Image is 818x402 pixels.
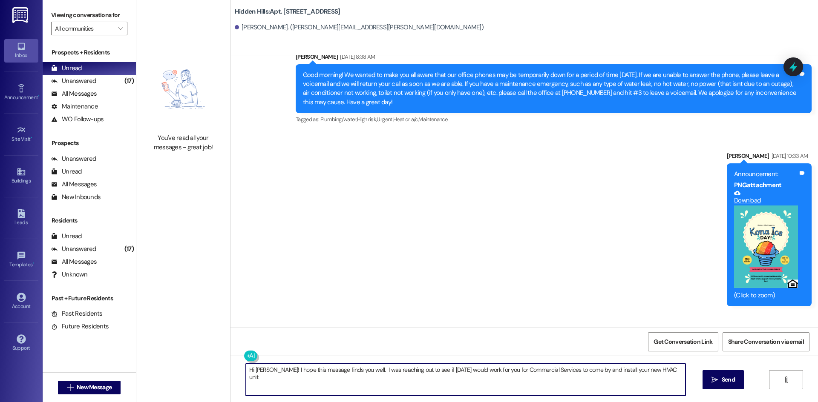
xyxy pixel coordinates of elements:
span: Urgent , [377,116,393,123]
button: Send [703,370,744,389]
button: Zoom image [734,205,798,288]
span: • [33,260,34,266]
a: Inbox [4,39,38,62]
a: Leads [4,206,38,229]
div: [PERSON_NAME] [296,52,812,64]
span: Heat or a/c , [393,116,418,123]
span: Send [722,375,735,384]
a: Templates • [4,248,38,271]
input: All communities [55,22,114,35]
a: Download [734,190,798,205]
b: Hidden Hills: Apt. [STREET_ADDRESS] [235,7,340,16]
textarea: Hi [PERSON_NAME]! I hope this message finds you well. I was reaching out to see if [DATE] would w... [246,364,686,396]
span: • [38,93,39,99]
div: Unknown [51,270,87,279]
div: All Messages [51,89,97,98]
div: (17) [122,242,136,256]
div: Unanswered [51,245,96,254]
b: PNG attachment [734,181,781,189]
i:  [783,376,789,383]
i:  [118,25,123,32]
i:  [67,384,73,391]
div: (Click to zoom) [734,291,798,300]
div: Announcement: [734,170,798,179]
label: Viewing conversations for [51,9,127,22]
i:  [711,376,718,383]
div: You've read all your messages - great job! [146,134,221,152]
span: Get Conversation Link [654,337,712,346]
img: ResiDesk Logo [12,7,30,23]
div: WO Follow-ups [51,115,104,124]
div: Unanswered [51,77,96,86]
div: Future Residents [51,322,109,331]
div: Past Residents [51,309,103,318]
span: Maintenance [418,116,447,123]
div: Maintenance [51,102,98,111]
div: Prospects + Residents [43,48,136,57]
button: Get Conversation Link [648,332,718,351]
button: New Message [58,381,121,394]
div: Unread [51,167,82,176]
span: Share Conversation via email [728,337,804,346]
span: High risk , [357,116,377,123]
div: [DATE] 8:38 AM [338,52,375,61]
a: Buildings [4,165,38,188]
a: Site Visit • [4,123,38,146]
div: [PERSON_NAME]. ([PERSON_NAME][EMAIL_ADDRESS][PERSON_NAME][DOMAIN_NAME]) [235,23,484,32]
span: New Message [77,383,112,392]
div: Tagged as: [296,113,812,125]
div: Past + Future Residents [43,294,136,303]
a: Support [4,332,38,355]
div: (17) [122,74,136,88]
div: Unanswered [51,154,96,163]
div: All Messages [51,180,97,189]
div: Prospects [43,139,136,148]
a: Account [4,290,38,313]
div: Residents [43,216,136,225]
span: Plumbing/water , [320,116,357,123]
div: [PERSON_NAME] [727,151,812,163]
div: Unread [51,232,82,241]
img: empty-state [146,49,221,129]
div: Unread [51,64,82,73]
div: Good morning! We wanted to make you all aware that our office phones may be temporarily down for ... [303,71,798,107]
span: • [31,135,32,141]
div: New Inbounds [51,193,101,202]
button: Share Conversation via email [723,332,809,351]
div: [DATE] 10:33 AM [769,151,808,160]
div: All Messages [51,257,97,266]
